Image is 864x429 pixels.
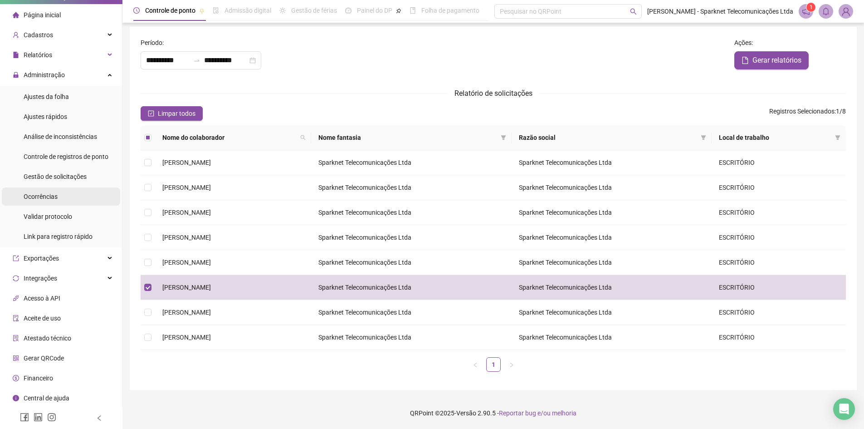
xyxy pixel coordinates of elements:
span: left [96,415,103,421]
span: api [13,295,19,301]
span: export [13,255,19,261]
span: filter [833,131,842,144]
span: Ajustes rápidos [24,113,67,120]
span: search [630,8,637,15]
span: lock [13,72,19,78]
span: [PERSON_NAME] - Sparknet Telecomunicações Ltda [647,6,793,16]
span: Administração [24,71,65,79]
span: Ações [734,38,752,48]
span: Página inicial [24,11,61,19]
span: filter [699,131,708,144]
span: book [410,7,416,14]
span: home [13,12,19,18]
td: Sparknet Telecomunicações Ltda [512,200,712,225]
span: to [193,57,200,64]
button: left [468,357,483,372]
span: [PERSON_NAME] [162,259,211,266]
span: [PERSON_NAME] [162,159,211,166]
span: file [13,52,19,58]
span: filter [701,135,706,140]
span: Ocorrências [24,193,58,200]
td: Sparknet Telecomunicações Ltda [512,225,712,250]
span: Validar protocolo [24,213,72,220]
span: Painel do DP [357,7,392,14]
div: Open Intercom Messenger [833,398,855,420]
span: [PERSON_NAME] [162,184,211,191]
span: Exportações [24,255,59,262]
span: search [298,131,308,144]
span: [PERSON_NAME] [162,284,211,291]
span: Integrações [24,275,57,282]
label: : [141,38,170,48]
a: 1 [487,358,500,371]
span: Folha de pagamento [421,7,479,14]
span: Admissão digital [225,7,271,14]
span: [PERSON_NAME] [162,309,211,316]
td: Sparknet Telecomunicações Ltda [512,150,712,175]
span: info-circle [13,395,19,401]
td: Sparknet Telecomunicações Ltda [311,300,511,325]
span: swap-right [193,57,200,64]
span: pushpin [396,8,401,14]
span: Central de ajuda [24,394,69,402]
span: Cadastros [24,31,53,39]
td: ESCRITÓRIO [712,300,846,325]
span: solution [13,335,19,341]
label: : [734,38,759,48]
td: ESCRITÓRIO [712,200,846,225]
span: pushpin [199,8,205,14]
td: Sparknet Telecomunicações Ltda [311,175,511,200]
td: Sparknet Telecomunicações Ltda [311,200,511,225]
span: Razão social [519,133,697,143]
span: file-done [213,7,219,14]
span: sun [279,7,286,14]
span: linkedin [34,413,43,422]
span: left [473,362,478,368]
span: Relatório de solicitações [454,89,532,98]
li: Próxima página [504,357,519,372]
span: Nome do colaborador [162,133,297,143]
span: dashboard [345,7,351,14]
td: Sparknet Telecomunicações Ltda [512,300,712,325]
li: Página anterior [468,357,483,372]
span: qrcode [13,355,19,361]
span: facebook [20,413,29,422]
span: 1 [810,4,813,10]
li: 1 [486,357,501,372]
span: Gerar relatórios [752,55,801,66]
span: user-add [13,32,19,38]
td: Sparknet Telecomunicações Ltda [512,250,712,275]
footer: QRPoint © 2025 - 2.90.5 - [122,397,864,429]
span: notification [802,7,810,15]
button: Gerar relatórios [734,51,809,69]
span: audit [13,315,19,321]
img: 79446 [839,5,853,18]
span: Limpar todos [158,108,195,118]
td: ESCRITÓRIO [712,150,846,175]
span: [PERSON_NAME] [162,234,211,241]
span: Ajustes da folha [24,93,69,100]
span: Relatórios [24,51,52,59]
button: Limpar todos [141,106,203,121]
span: Controle de ponto [145,7,195,14]
td: Sparknet Telecomunicações Ltda [512,275,712,300]
span: Período [141,38,162,48]
span: Link para registro rápido [24,233,93,240]
td: ESCRITÓRIO [712,250,846,275]
button: right [504,357,519,372]
td: Sparknet Telecomunicações Ltda [311,250,511,275]
td: ESCRITÓRIO [712,275,846,300]
td: ESCRITÓRIO [712,175,846,200]
span: Aceite de uso [24,315,61,322]
span: filter [501,135,506,140]
span: Financeiro [24,375,53,382]
td: Sparknet Telecomunicações Ltda [311,275,511,300]
td: Sparknet Telecomunicações Ltda [311,325,511,350]
span: Acesso à API [24,295,60,302]
span: clock-circle [133,7,140,14]
span: filter [499,131,508,144]
span: Controle de registros de ponto [24,153,108,160]
span: right [509,362,514,368]
td: Sparknet Telecomunicações Ltda [512,175,712,200]
span: sync [13,275,19,281]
